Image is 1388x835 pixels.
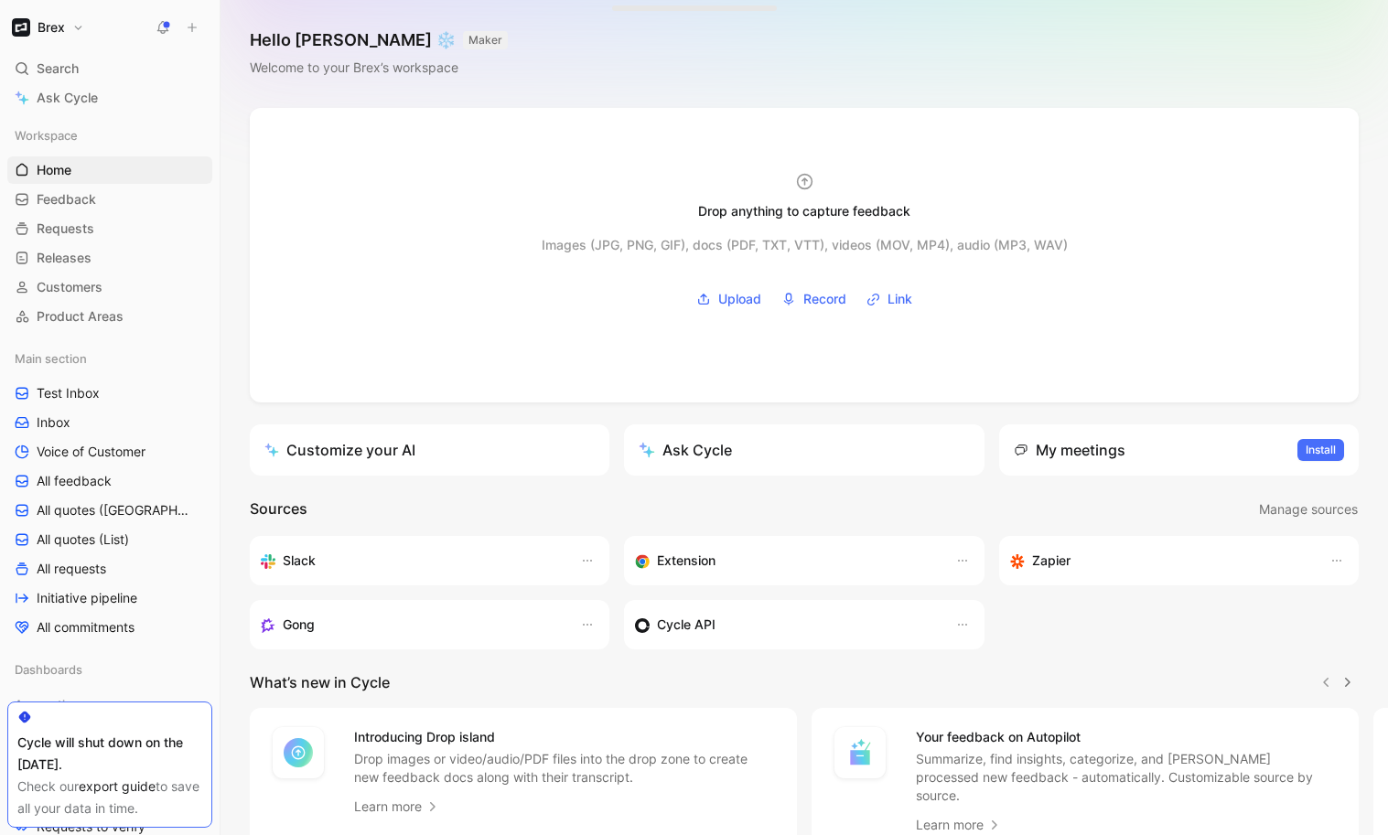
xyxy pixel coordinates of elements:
[37,219,94,238] span: Requests
[542,234,1068,256] div: Images (JPG, PNG, GIF), docs (PDF, TXT, VTT), videos (MOV, MP4), audio (MP3, WAV)
[7,690,212,718] div: Accounting
[15,126,78,145] span: Workspace
[261,550,562,572] div: Sync your customers, send feedback and get updates in Slack
[7,656,212,689] div: Dashboards
[12,18,30,37] img: Brex
[79,778,156,794] a: export guide
[261,614,562,636] div: Capture feedback from your incoming calls
[38,19,65,36] h1: Brex
[37,530,129,549] span: All quotes (List)
[916,726,1337,748] h4: Your feedback on Autopilot
[7,186,212,213] a: Feedback
[624,424,984,476] button: Ask Cycle
[916,750,1337,805] p: Summarize, find insights, categorize, and [PERSON_NAME] processed new feedback - automatically. C...
[7,15,89,40] button: BrexBrex
[283,550,316,572] h3: Slack
[860,285,919,313] button: Link
[354,726,775,748] h4: Introducing Drop island
[1258,498,1359,521] button: Manage sources
[7,273,212,301] a: Customers
[37,87,98,109] span: Ask Cycle
[635,550,936,572] div: Capture feedback from anywhere on the web
[635,614,936,636] div: Sync customers & send feedback from custom sources. Get inspired by our favorite use case
[7,156,212,184] a: Home
[803,288,846,310] span: Record
[37,501,191,519] span: All quotes ([GEOGRAPHIC_DATA])
[17,776,202,819] div: Check our to save all your data in time.
[37,190,96,209] span: Feedback
[264,439,415,461] div: Customize your AI
[7,656,212,683] div: Dashboards
[7,584,212,612] a: Initiative pipeline
[7,303,212,330] a: Product Areas
[354,750,775,787] p: Drop images or video/audio/PDF files into the drop zone to create new feedback docs along with th...
[718,288,761,310] span: Upload
[7,526,212,553] a: All quotes (List)
[7,409,212,436] a: Inbox
[1032,550,1071,572] h3: Zapier
[7,345,212,372] div: Main section
[690,285,768,313] button: Upload
[37,618,134,637] span: All commitments
[37,278,102,296] span: Customers
[1306,441,1336,459] span: Install
[37,58,79,80] span: Search
[37,560,106,578] span: All requests
[250,671,390,693] h2: What’s new in Cycle
[7,555,212,583] a: All requests
[37,472,112,490] span: All feedback
[657,550,716,572] h3: Extension
[1259,498,1358,520] span: Manage sources
[7,345,212,641] div: Main sectionTest InboxInboxVoice of CustomerAll feedbackAll quotes ([GEOGRAPHIC_DATA])All quotes ...
[775,285,853,313] button: Record
[37,249,91,267] span: Releases
[463,31,508,49] button: MAKER
[7,84,212,112] a: Ask Cycle
[283,614,315,636] h3: Gong
[7,467,212,495] a: All feedback
[37,413,70,432] span: Inbox
[7,215,212,242] a: Requests
[354,796,440,818] a: Learn more
[250,498,307,521] h2: Sources
[250,29,508,51] h1: Hello [PERSON_NAME] ❄️
[15,695,80,713] span: Accounting
[1010,550,1311,572] div: Capture feedback from thousands of sources with Zapier (survey results, recordings, sheets, etc).
[7,380,212,407] a: Test Inbox
[250,57,508,79] div: Welcome to your Brex’s workspace
[7,55,212,82] div: Search
[37,384,100,402] span: Test Inbox
[17,732,202,776] div: Cycle will shut down on the [DATE].
[7,497,212,524] a: All quotes ([GEOGRAPHIC_DATA])
[7,438,212,466] a: Voice of Customer
[37,161,71,179] span: Home
[698,200,910,222] div: Drop anything to capture feedback
[7,244,212,272] a: Releases
[37,589,137,607] span: Initiative pipeline
[37,443,145,461] span: Voice of Customer
[639,439,732,461] div: Ask Cycle
[1014,439,1125,461] div: My meetings
[1297,439,1344,461] button: Install
[888,288,912,310] span: Link
[37,307,124,326] span: Product Areas
[7,122,212,149] div: Workspace
[7,614,212,641] a: All commitments
[657,614,716,636] h3: Cycle API
[250,424,609,476] a: Customize your AI
[15,349,87,368] span: Main section
[15,660,82,679] span: Dashboards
